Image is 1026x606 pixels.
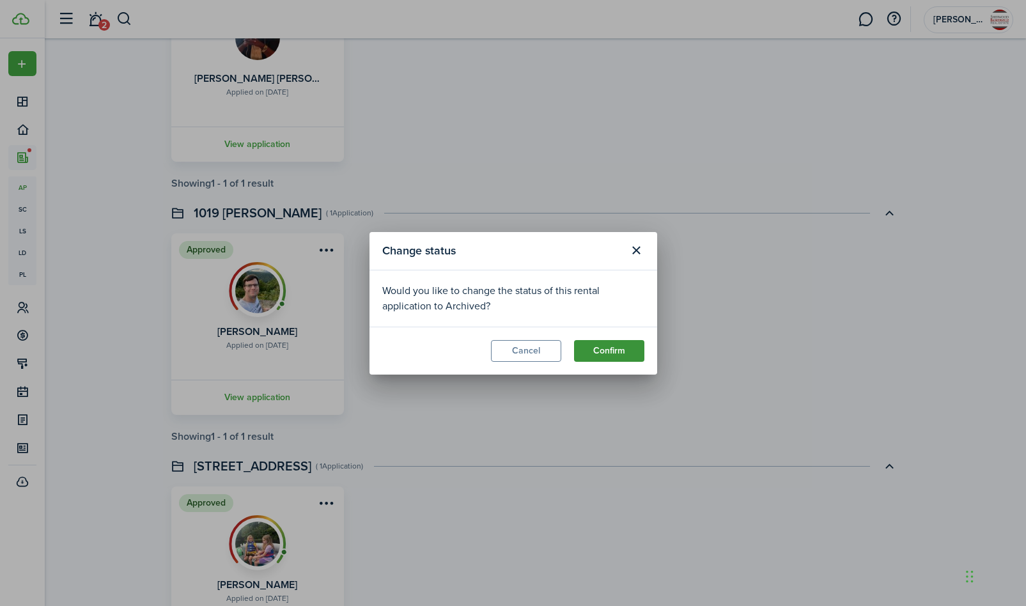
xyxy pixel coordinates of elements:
span: Change status [382,242,456,260]
button: Confirm [574,340,644,362]
button: Cancel [491,340,561,362]
button: Close modal [626,240,648,261]
div: Would you like to change the status of this rental application to Archived? [382,283,644,314]
div: Drag [966,557,974,596]
iframe: Chat Widget [962,545,1026,606]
